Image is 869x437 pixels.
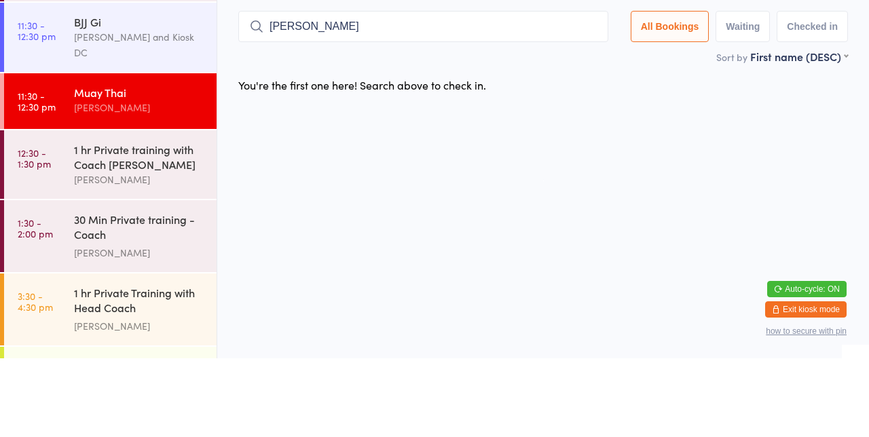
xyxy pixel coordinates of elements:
button: All Bookings [631,90,709,121]
div: [PERSON_NAME] [74,324,205,339]
time: 1:30 - 2:00 pm [18,296,53,318]
a: 11:30 -12:30 pmMuay Thai[PERSON_NAME] [4,152,217,208]
a: 12:30 -1:30 pm1 hr Private training with Coach [PERSON_NAME][PERSON_NAME] [4,209,217,278]
button: how to secure with pin [766,405,847,415]
button: Checked in [777,90,848,121]
a: 3:30 -4:30 pm1 hr Private Training with Head Coach [PERSON_NAME][PERSON_NAME] [4,352,217,424]
div: 1 hr Private Training with Head Coach [PERSON_NAME] [74,364,205,397]
span: [PERSON_NAME] [324,52,400,66]
div: [PERSON_NAME] [74,250,205,266]
div: [PERSON_NAME] [74,178,205,194]
span: Muay Thai area (Down Stairs) [421,52,549,66]
span: Scanner input [773,26,834,39]
button: Auto-cycle: ON [767,360,847,376]
time: 11:30 - 12:30 pm [18,169,56,191]
div: 1 hr Private training with Coach [PERSON_NAME] [74,221,205,250]
div: Muay Thai [74,164,205,178]
div: [PERSON_NAME] and Kiosk DC [74,108,205,139]
div: [PERSON_NAME] [74,397,205,413]
label: Sort by [716,129,747,142]
div: BJJ Gi [74,93,205,108]
a: 1:30 -2:00 pm30 Min Private training - Coach [GEOGRAPHIC_DATA][PERSON_NAME] [4,279,217,351]
span: [DATE] 11:30am [238,52,303,66]
div: Any location [98,37,165,52]
h2: Muay Thai Check-in [238,19,848,41]
div: 30 Min Private training - Coach [GEOGRAPHIC_DATA] [74,290,205,324]
span: Manual search [659,26,724,39]
div: You're the first one here! Search above to check in. [238,156,486,171]
time: 12:30 - 1:30 pm [18,226,51,248]
button: Exit kiosk mode [765,380,847,396]
input: Search [238,90,608,121]
button: Waiting [716,90,770,121]
div: Events for [18,15,84,37]
time: 3:30 - 4:30 pm [18,369,53,391]
div: First name (DESC) [750,128,848,142]
a: [DATE] [18,37,51,52]
a: 11:30 -12:30 pmBJJ Gi[PERSON_NAME] and Kiosk DC [4,81,217,151]
time: 11:30 - 12:30 pm [18,98,56,120]
div: At [98,15,165,37]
